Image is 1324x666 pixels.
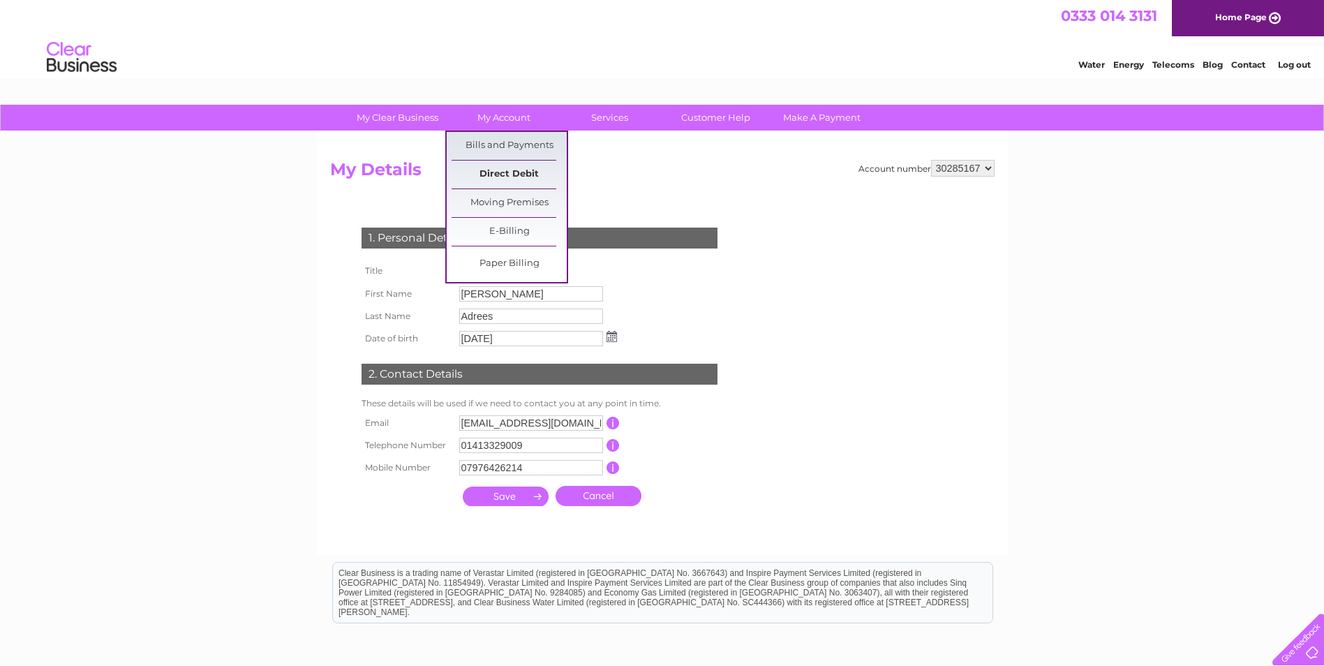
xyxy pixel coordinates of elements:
img: ... [607,331,617,342]
th: Title [358,259,456,283]
a: Services [552,105,667,131]
img: logo.png [46,36,117,79]
th: Date of birth [358,327,456,350]
th: Email [358,412,456,434]
a: Log out [1278,59,1311,70]
td: These details will be used if we need to contact you at any point in time. [358,395,721,412]
a: My Clear Business [340,105,455,131]
div: Account number [858,160,995,177]
a: Paper Billing [452,250,567,278]
input: Submit [463,487,549,506]
input: Information [607,461,620,474]
a: Cancel [556,486,641,506]
div: 1. Personal Details [362,228,717,249]
a: 0333 014 3131 [1061,7,1157,24]
a: Customer Help [658,105,773,131]
a: Moving Premises [452,189,567,217]
a: Blog [1203,59,1223,70]
th: Mobile Number [358,457,456,479]
a: My Account [446,105,561,131]
th: Telephone Number [358,434,456,457]
a: Energy [1113,59,1144,70]
a: Contact [1231,59,1265,70]
div: 2. Contact Details [362,364,717,385]
a: Bills and Payments [452,132,567,160]
div: Clear Business is a trading name of Verastar Limited (registered in [GEOGRAPHIC_DATA] No. 3667643... [333,8,992,68]
a: Direct Debit [452,161,567,188]
a: E-Billing [452,218,567,246]
th: Last Name [358,305,456,327]
a: Make A Payment [764,105,879,131]
a: Telecoms [1152,59,1194,70]
input: Information [607,439,620,452]
a: Water [1078,59,1105,70]
th: First Name [358,283,456,305]
h2: My Details [330,160,995,186]
input: Information [607,417,620,429]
